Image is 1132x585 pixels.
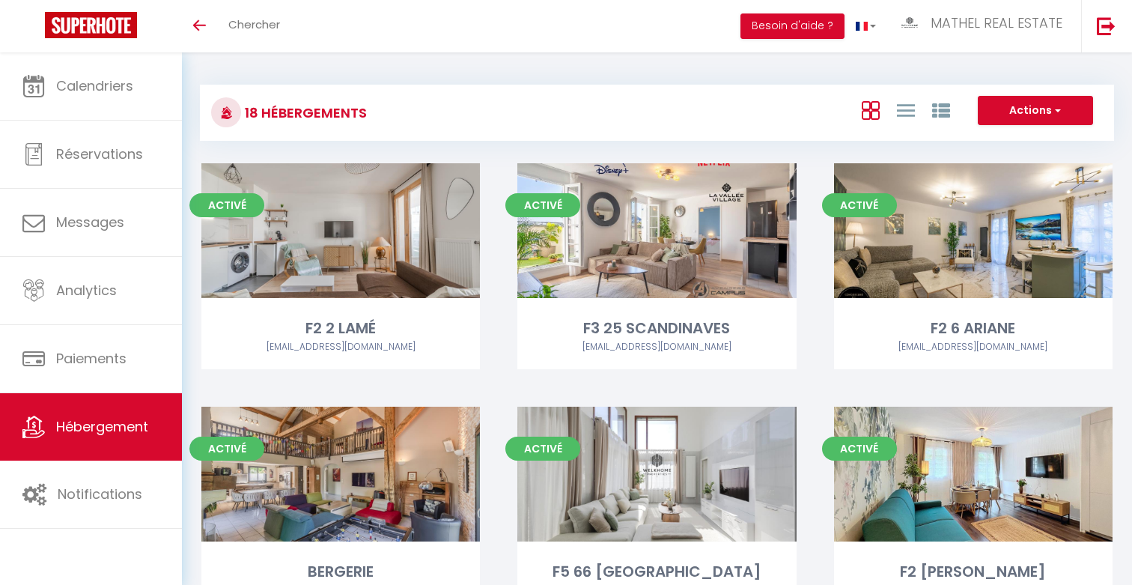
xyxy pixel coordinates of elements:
a: Vue en Box [862,97,880,122]
span: Notifications [58,485,142,503]
div: BERGERIE [201,560,480,584]
span: MATHEL REAL ESTATE [931,13,1062,32]
div: F3 25 SCANDINAVES [517,317,796,340]
div: Airbnb [834,340,1113,354]
span: Messages [56,213,124,231]
span: Activé [505,437,580,461]
span: Activé [505,193,580,217]
div: F2 [PERSON_NAME] [834,560,1113,584]
span: Hébergement [56,417,148,436]
span: Paiements [56,349,127,368]
a: Vue en Liste [897,97,915,122]
span: Chercher [228,16,280,32]
img: logout [1097,16,1116,35]
h3: 18 Hébergements [241,96,367,130]
span: Calendriers [56,76,133,95]
span: Analytics [56,281,117,300]
button: Besoin d'aide ? [740,13,845,39]
div: F5 66 [GEOGRAPHIC_DATA] [517,560,796,584]
span: Activé [822,193,897,217]
span: Activé [189,193,264,217]
div: Airbnb [517,340,796,354]
div: F2 2 LAMÉ [201,317,480,340]
span: Activé [189,437,264,461]
button: Actions [978,96,1093,126]
div: F2 6 ARIANE [834,317,1113,340]
img: ... [898,13,921,32]
span: Activé [822,437,897,461]
a: Vue par Groupe [932,97,950,122]
img: Super Booking [45,12,137,38]
span: Réservations [56,145,143,163]
div: Airbnb [201,340,480,354]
